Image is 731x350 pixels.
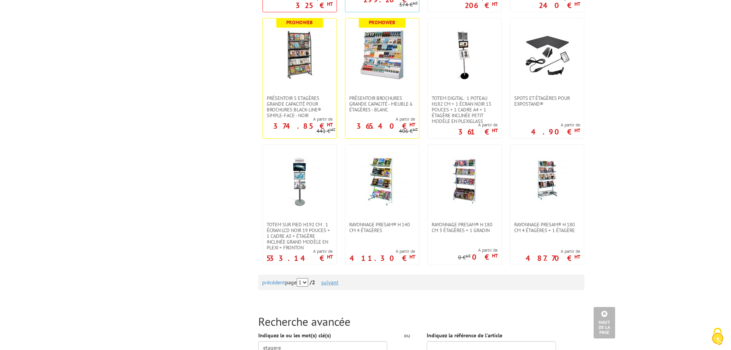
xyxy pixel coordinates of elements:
span: A partir de [345,116,415,122]
sup: HT [327,254,333,260]
button: Cookies (fenêtre modale) [704,324,731,350]
p: 441 € [317,128,335,134]
span: A partir de [458,122,498,128]
p: 374 € [399,2,418,8]
p: 4.90 € [531,129,580,134]
a: Totem sur pied H192 cm : 1 écran LCD noir 19 pouces + 1 cadre A3 + étagère inclinée Grand modèle ... [263,222,337,250]
p: 533.14 € [266,256,333,260]
span: A partir de [458,247,498,253]
sup: HT [413,127,418,132]
p: 406 € [399,128,418,134]
span: Spots et Étagères pour ExpoStand® [514,95,580,107]
span: A partir de [526,248,580,254]
sup: HT [574,254,580,260]
span: Totem sur pied H192 cm : 1 écran LCD noir 19 pouces + 1 cadre A3 + étagère inclinée Grand modèle ... [267,222,333,250]
a: Rayonnage Presam® H 140 cm 4 étagères [345,222,419,233]
a: précédent [262,279,285,286]
img: Rayonnage Presam® H 140 cm 4 étagères [357,156,407,206]
a: Rayonnage Presam® H 180 cm 3 étagères + 1 gradin [428,222,502,233]
a: Totem digital : 1 poteau H182 cm + 1 écran noir 13 pouces + 1 cadre a4 + 1 étagère inclinée petit... [428,95,502,124]
span: Rayonnage Presam® H 140 cm 4 étagères [349,222,415,233]
p: 0 € [472,255,498,259]
p: 487.70 € [526,256,580,260]
div: page [262,275,581,290]
sup: HT [413,0,418,6]
p: 361 € [458,129,498,134]
span: Totem digital : 1 poteau H182 cm + 1 écran noir 13 pouces + 1 cadre a4 + 1 étagère inclinée petit... [432,95,498,124]
p: 240 € [539,3,580,8]
p: 374.85 € [273,124,333,128]
a: Haut de la page [594,307,615,338]
div: ou [399,332,415,339]
sup: HT [492,127,498,134]
b: Promoweb [286,19,313,26]
img: Totem digital : 1 poteau H182 cm + 1 écran noir 13 pouces + 1 cadre a4 + 1 étagère inclinée petit... [440,30,490,80]
a: Spots et Étagères pour ExpoStand® [510,95,584,107]
img: Rayonnage Presam® H 180 cm 3 étagères + 1 gradin [440,156,490,206]
h2: Recherche avancée [258,315,584,328]
span: Rayonnage Presam® H 180 cm 3 étagères + 1 gradin [432,222,498,233]
img: Spots et Étagères pour ExpoStand® [522,30,572,80]
sup: HT [492,252,498,259]
label: Indiquez la référence de l'article [427,332,502,339]
span: Rayonnage Presam® H 180 cm 4 étagères + 1 étagère [514,222,580,233]
label: Indiquez le ou les mot(s) clé(s) [258,332,331,339]
span: A partir de [531,122,580,128]
span: Présentoir 5 Etagères grande capacité pour brochures Black-Line® simple-face - Noir [267,95,333,118]
img: Présentoir Brochures grande capacité - Meuble 6 étagères - Blanc [357,30,407,80]
sup: HT [492,1,498,7]
p: 365.40 € [356,124,415,128]
img: Totem sur pied H192 cm : 1 écran LCD noir 19 pouces + 1 cadre A3 + étagère inclinée Grand modèle ... [275,156,325,206]
a: Présentoir 5 Etagères grande capacité pour brochures Black-Line® simple-face - Noir [263,95,337,118]
span: 2 [312,279,315,286]
sup: HT [409,121,415,128]
sup: HT [330,127,335,132]
p: 0 € [458,255,471,260]
sup: HT [466,253,471,259]
sup: HT [409,254,415,260]
a: suivant [321,279,338,286]
a: Rayonnage Presam® H 180 cm 4 étagères + 1 étagère [510,222,584,233]
img: Présentoir 5 Etagères grande capacité pour brochures Black-Line® simple-face - Noir [275,30,325,80]
span: Présentoir Brochures grande capacité - Meuble 6 étagères - Blanc [349,95,415,113]
img: Cookies (fenêtre modale) [708,327,727,346]
p: 325 € [295,3,333,8]
span: A partir de [263,116,333,122]
sup: HT [327,1,333,7]
sup: HT [327,121,333,128]
strong: / [310,279,320,286]
b: Promoweb [369,19,395,26]
sup: HT [574,1,580,7]
img: Rayonnage Presam® H 180 cm 4 étagères + 1 étagère [522,156,572,206]
sup: HT [574,127,580,134]
p: 411.30 € [350,256,415,260]
a: Présentoir Brochures grande capacité - Meuble 6 étagères - Blanc [345,95,419,113]
p: 206 € [465,3,498,8]
span: A partir de [350,248,415,254]
span: A partir de [266,248,333,254]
